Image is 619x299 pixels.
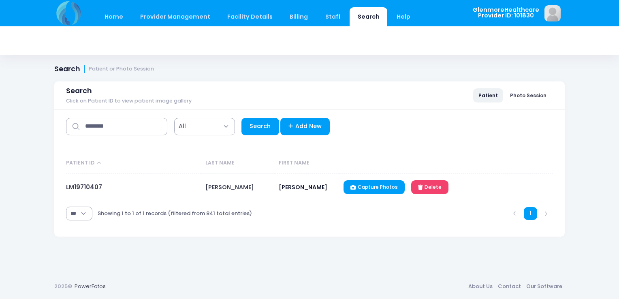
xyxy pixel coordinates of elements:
a: PowerFotos [75,282,106,290]
img: image [544,5,561,21]
th: Patient ID: activate to sort column descending [66,153,201,174]
a: Home [96,7,131,26]
a: Facility Details [220,7,281,26]
a: Add New [280,118,330,135]
span: 2025© [54,282,72,290]
a: Delete [411,180,448,194]
h1: Search [54,65,154,73]
a: Search [241,118,279,135]
span: [PERSON_NAME] [279,183,327,191]
span: All [174,118,235,135]
a: Contact [495,279,523,294]
a: 1 [524,207,537,220]
a: Provider Management [132,7,218,26]
span: [PERSON_NAME] [205,183,254,191]
span: All [179,122,186,130]
div: Showing 1 to 1 of 1 records (filtered from 841 total entries) [98,204,252,223]
span: GlenmoreHealthcare Provider ID: 101830 [473,7,539,19]
a: Patient [473,88,503,102]
a: Capture Photos [344,180,405,194]
th: First Name: activate to sort column ascending [275,153,339,174]
th: Last Name: activate to sort column ascending [201,153,275,174]
a: Photo Session [505,88,552,102]
a: Billing [282,7,316,26]
a: About Us [465,279,495,294]
a: Search [350,7,387,26]
span: Search [66,87,92,95]
a: Staff [317,7,348,26]
a: Our Software [523,279,565,294]
a: LM19710407 [66,183,102,191]
a: Help [389,7,418,26]
small: Patient or Photo Session [89,66,154,72]
span: Click on Patient ID to view patient image gallery [66,98,192,104]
